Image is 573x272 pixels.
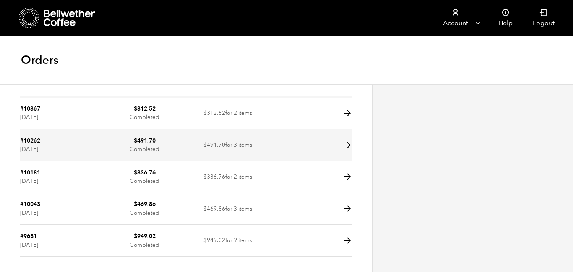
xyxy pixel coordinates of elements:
[20,113,38,121] time: [DATE]
[103,98,186,129] td: Completed
[134,105,137,113] span: $
[203,141,225,149] span: 491.70
[20,137,40,145] a: #10262
[134,137,156,145] bdi: 491.70
[134,232,156,240] bdi: 949.02
[134,200,137,208] span: $
[203,109,225,117] span: 312.52
[21,53,58,68] h1: Orders
[186,98,269,129] td: for 2 items
[203,236,207,244] span: $
[134,200,156,208] bdi: 469.86
[186,161,269,193] td: for 2 items
[20,105,40,113] a: #10367
[203,173,207,181] span: $
[203,109,207,117] span: $
[203,205,225,213] span: 469.86
[203,173,225,181] span: 336.76
[186,225,269,257] td: for 9 items
[134,169,156,177] bdi: 336.76
[20,200,40,208] a: #10043
[186,129,269,161] td: for 3 items
[134,105,156,113] bdi: 312.52
[103,193,186,225] td: Completed
[134,169,137,177] span: $
[186,193,269,225] td: for 3 items
[134,232,137,240] span: $
[20,209,38,217] time: [DATE]
[20,232,37,240] a: #9681
[103,129,186,161] td: Completed
[203,236,225,244] span: 949.02
[20,145,38,153] time: [DATE]
[20,177,38,185] time: [DATE]
[134,137,137,145] span: $
[20,169,40,177] a: #10181
[203,205,207,213] span: $
[103,161,186,193] td: Completed
[20,241,38,249] time: [DATE]
[103,225,186,257] td: Completed
[203,141,207,149] span: $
